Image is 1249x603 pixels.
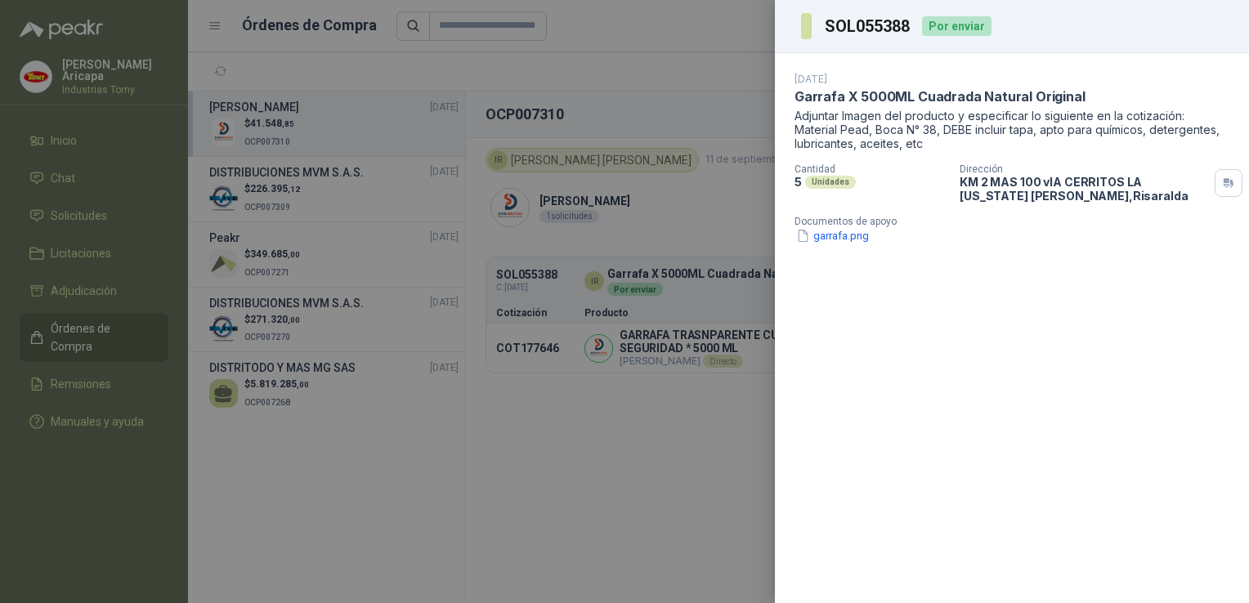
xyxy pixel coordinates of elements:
[922,16,992,36] div: Por enviar
[795,216,1242,227] p: Documentos de apoyo
[825,18,912,34] h3: SOL055388
[795,163,947,175] p: Cantidad
[960,163,1208,175] p: Dirección
[795,109,1229,150] p: Adjuntar Imagen del producto y especificar lo siguiente en la cotización: Material Pead, Boca N° ...
[960,175,1208,203] p: KM 2 MAS 100 vIA CERRITOS LA [US_STATE] [PERSON_NAME] , Risaralda
[795,175,802,189] p: 5
[795,73,827,85] p: [DATE]
[795,88,1085,105] p: Garrafa X 5000ML Cuadrada Natural Original
[795,227,871,244] button: garrafa.png
[805,176,856,189] div: Unidades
